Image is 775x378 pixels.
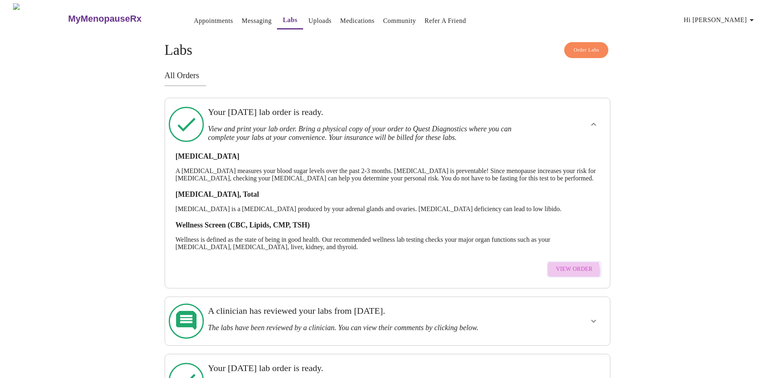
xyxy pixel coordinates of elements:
p: [MEDICAL_DATA] is a [MEDICAL_DATA] produced by your adrenal glands and ovaries. [MEDICAL_DATA] de... [176,205,600,213]
h3: All Orders [165,71,611,80]
span: Order Labs [574,45,599,55]
p: Wellness is defined as the state of being in good health. Our recommended wellness lab testing ch... [176,236,600,251]
a: MyMenopauseRx [67,4,174,33]
button: Uploads [305,13,335,29]
p: A [MEDICAL_DATA] measures your blood sugar levels over the past 2-3 months. [MEDICAL_DATA] is pre... [176,167,600,182]
button: show more [584,115,603,134]
img: MyMenopauseRx Logo [13,3,67,34]
a: Appointments [194,15,233,27]
h3: View and print your lab order. Bring a physical copy of your order to Quest Diagnostics where you... [208,125,524,142]
a: Community [383,15,416,27]
button: Hi [PERSON_NAME] [681,12,760,28]
a: Medications [340,15,375,27]
a: Refer a Friend [424,15,466,27]
h3: Your [DATE] lab order is ready. [208,107,524,117]
h3: Your [DATE] lab order is ready. [208,363,524,373]
button: Order Labs [564,42,609,58]
button: Labs [277,12,303,29]
button: Refer a Friend [421,13,469,29]
span: Hi [PERSON_NAME] [684,14,757,26]
h3: [MEDICAL_DATA], Total [176,190,600,199]
h3: MyMenopauseRx [68,13,142,24]
a: Messaging [242,15,272,27]
button: View Order [547,261,602,277]
a: View Order [545,257,604,281]
button: show more [584,311,603,331]
h3: [MEDICAL_DATA] [176,152,600,161]
h3: The labs have been reviewed by a clinician. You can view their comments by clicking below. [208,324,524,332]
a: Uploads [308,15,332,27]
button: Medications [337,13,378,29]
h3: A clinician has reviewed your labs from [DATE]. [208,306,524,316]
button: Messaging [239,13,275,29]
a: Labs [283,14,297,26]
h4: Labs [165,42,611,59]
h3: Wellness Screen (CBC, Lipids, CMP, TSH) [176,221,600,229]
button: Community [380,13,420,29]
button: Appointments [190,13,236,29]
span: View Order [556,264,593,274]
